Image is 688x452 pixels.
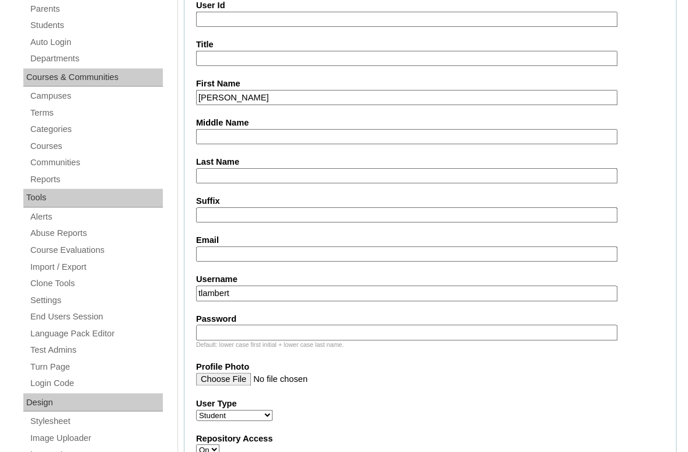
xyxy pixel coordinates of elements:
a: Clone Tools [29,276,163,291]
a: Categories [29,122,163,137]
a: Turn Page [29,360,163,374]
a: End Users Session [29,310,163,324]
label: User Type [196,397,664,409]
a: Auto Login [29,35,163,50]
a: Departments [29,51,163,66]
a: Test Admins [29,343,163,357]
label: First Name [196,78,664,90]
a: Course Evaluations [29,243,163,258]
a: Stylesheet [29,413,163,428]
label: Username [196,273,664,286]
label: Profile Photo [196,361,664,373]
label: Repository Access [196,432,664,444]
div: Design [23,393,163,412]
label: Middle Name [196,117,664,129]
a: Abuse Reports [29,226,163,241]
a: Students [29,18,163,33]
a: Reports [29,172,163,187]
a: Language Pack Editor [29,326,163,341]
a: Login Code [29,376,163,391]
a: Image Uploader [29,430,163,445]
label: Title [196,39,664,51]
a: Campuses [29,89,163,103]
a: Import / Export [29,260,163,274]
label: Password [196,313,664,325]
label: Suffix [196,195,664,207]
a: Courses [29,139,163,154]
div: Default: lower case first initial + lower case last name. [196,340,664,349]
div: Tools [23,189,163,207]
a: Parents [29,2,163,16]
div: Courses & Communities [23,68,163,87]
label: Email [196,234,664,246]
a: Settings [29,293,163,308]
a: Terms [29,106,163,120]
a: Communities [29,155,163,170]
label: Last Name [196,156,664,168]
a: Alerts [29,210,163,224]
